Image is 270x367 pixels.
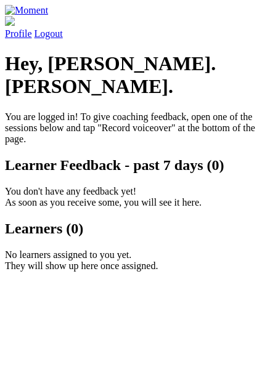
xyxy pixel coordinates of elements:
[5,111,265,145] p: You are logged in! To give coaching feedback, open one of the sessions below and tap "Record voic...
[35,28,63,39] a: Logout
[5,5,48,16] img: Moment
[5,52,265,98] h1: Hey, [PERSON_NAME].[PERSON_NAME].
[5,186,265,208] p: You don't have any feedback yet! As soon as you receive some, you will see it here.
[5,16,265,39] a: Profile
[5,16,15,26] img: default_avatar-b4e2223d03051bc43aaaccfb402a43260a3f17acc7fafc1603fdf008d6cba3c9.png
[5,249,265,272] p: No learners assigned to you yet. They will show up here once assigned.
[5,220,265,237] h2: Learners (0)
[5,157,265,174] h2: Learner Feedback - past 7 days (0)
